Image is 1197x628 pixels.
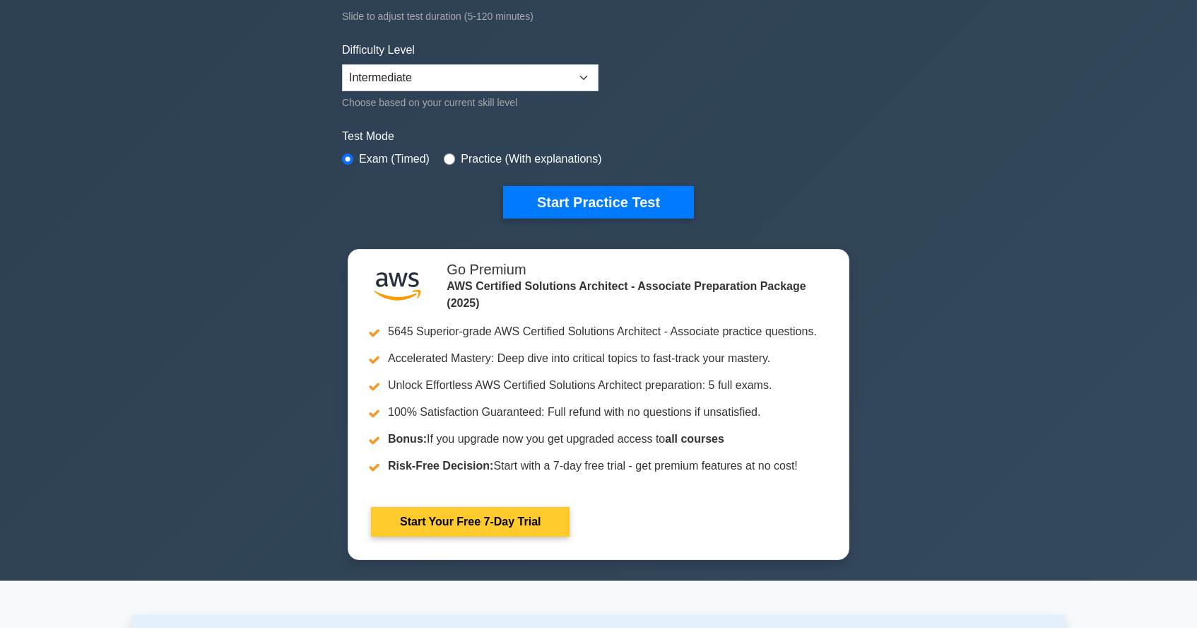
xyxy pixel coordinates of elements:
a: Start Your Free 7-Day Trial [371,507,570,537]
label: Difficulty Level [342,42,415,59]
div: Choose based on your current skill level [342,94,598,111]
label: Practice (With explanations) [461,151,601,168]
label: Exam (Timed) [359,151,430,168]
label: Test Mode [342,128,855,145]
button: Start Practice Test [503,186,694,219]
div: Slide to adjust test duration (5-120 minutes) [342,8,855,25]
